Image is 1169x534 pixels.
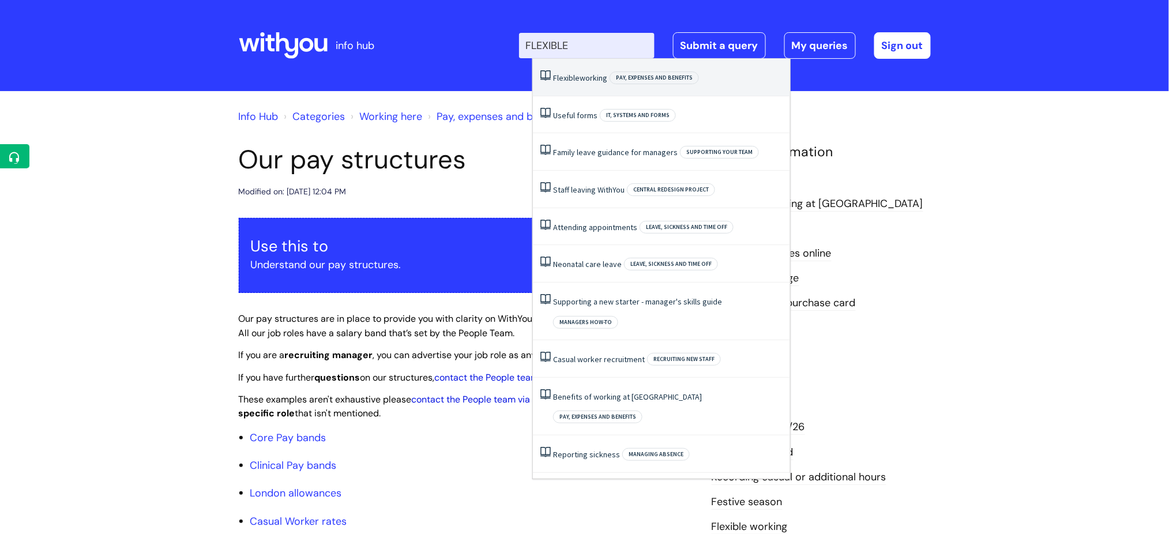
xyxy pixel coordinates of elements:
[251,255,682,274] p: Understand our pay structures.
[647,353,721,366] span: Recruiting new staff
[239,371,614,383] span: If you have further on our structures, .
[553,222,637,232] a: Attending appointments
[553,392,702,402] a: Benefits of working at [GEOGRAPHIC_DATA]
[553,110,597,121] a: Useful forms
[519,32,931,59] div: | -
[315,371,360,383] strong: questions
[712,470,886,485] a: Recording casual or additional hours
[285,349,373,361] strong: recruiting manager
[553,449,620,460] a: Reporting sickness
[281,107,345,126] li: Solution home
[610,72,699,84] span: Pay, expenses and benefits
[412,393,589,405] a: contact the People team via the Helpdesk
[239,110,279,123] a: Info Hub
[293,110,345,123] a: Categories
[239,313,694,339] span: Our pay structures are in place to provide you with clarity on WithYou salaries, allowances and c...
[624,258,718,270] span: Leave, sickness and time off
[640,221,734,234] span: Leave, sickness and time off
[712,197,923,212] a: Benefits of working at [GEOGRAPHIC_DATA]
[360,110,423,123] a: Working here
[239,393,681,420] span: These examples aren't exhaustive please if you want to that isn't mentioned.
[426,107,566,126] li: Pay, expenses and benefits
[336,36,375,55] p: info hub
[553,316,618,329] span: Managers how-to
[553,296,722,307] a: Supporting a new starter - manager's skills guide
[437,110,566,123] a: Pay, expenses and benefits
[553,185,625,195] a: Staff leaving WithYou
[239,349,694,361] span: If you are a , you can advertise your job role as any salary within the assigned pay band.
[250,431,326,445] a: Core Pay bands
[250,458,337,472] a: Clinical Pay bands
[627,183,715,196] span: Central redesign project
[680,146,759,159] span: Supporting your team
[251,237,682,255] h3: Use this to
[600,109,676,122] span: IT, systems and forms
[673,32,766,59] a: Submit a query
[874,32,931,59] a: Sign out
[519,33,655,58] input: Search
[553,147,678,157] a: Family leave guidance for managers
[553,411,642,423] span: Pay, expenses and benefits
[239,185,347,199] div: Modified on: [DATE] 12:04 PM
[435,371,612,383] a: contact the People team via the Helpdesk
[250,514,347,528] a: Casual Worker rates
[712,495,783,510] a: Festive season
[553,73,607,83] a: Flexibleworking
[553,259,622,269] a: Neonatal care leave
[239,144,694,175] h1: Our pay structures
[250,486,342,500] a: London allowances
[348,107,423,126] li: Working here
[712,144,931,160] h4: Related Information
[553,73,580,83] span: Flexible
[622,448,690,461] span: Managing absence
[784,32,856,59] a: My queries
[553,354,645,364] a: Casual worker recruitment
